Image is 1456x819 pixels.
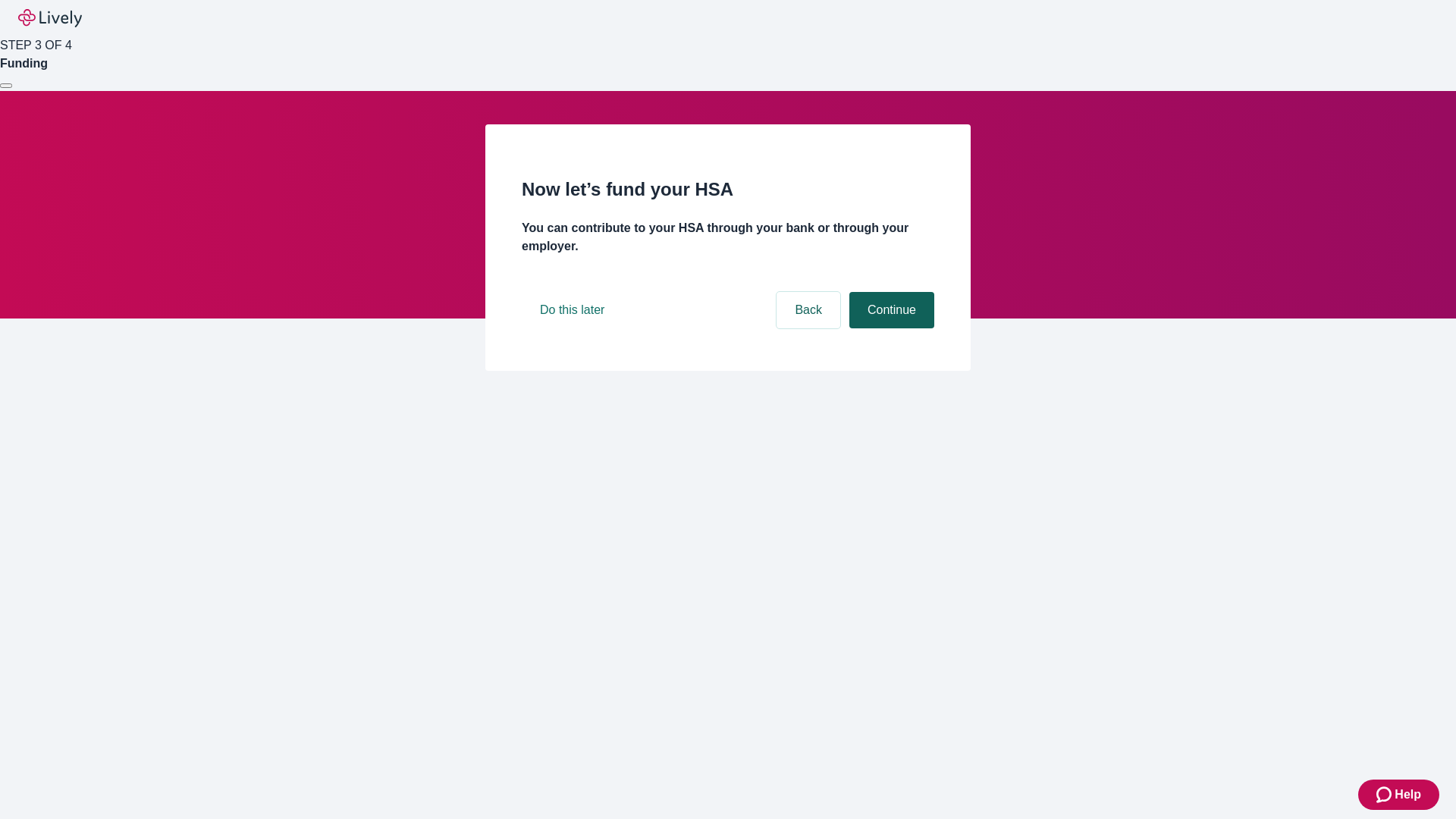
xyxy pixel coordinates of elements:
img: Lively [18,9,82,27]
button: Continue [849,292,934,328]
svg: Zendesk support icon [1376,786,1395,804]
h4: You can contribute to your HSA through your bank or through your employer. [522,219,934,256]
button: Back [777,292,840,328]
button: Zendesk support iconHelp [1358,780,1439,810]
button: Do this later [522,292,623,328]
span: Help [1395,786,1421,804]
h2: Now let’s fund your HSA [522,176,934,203]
